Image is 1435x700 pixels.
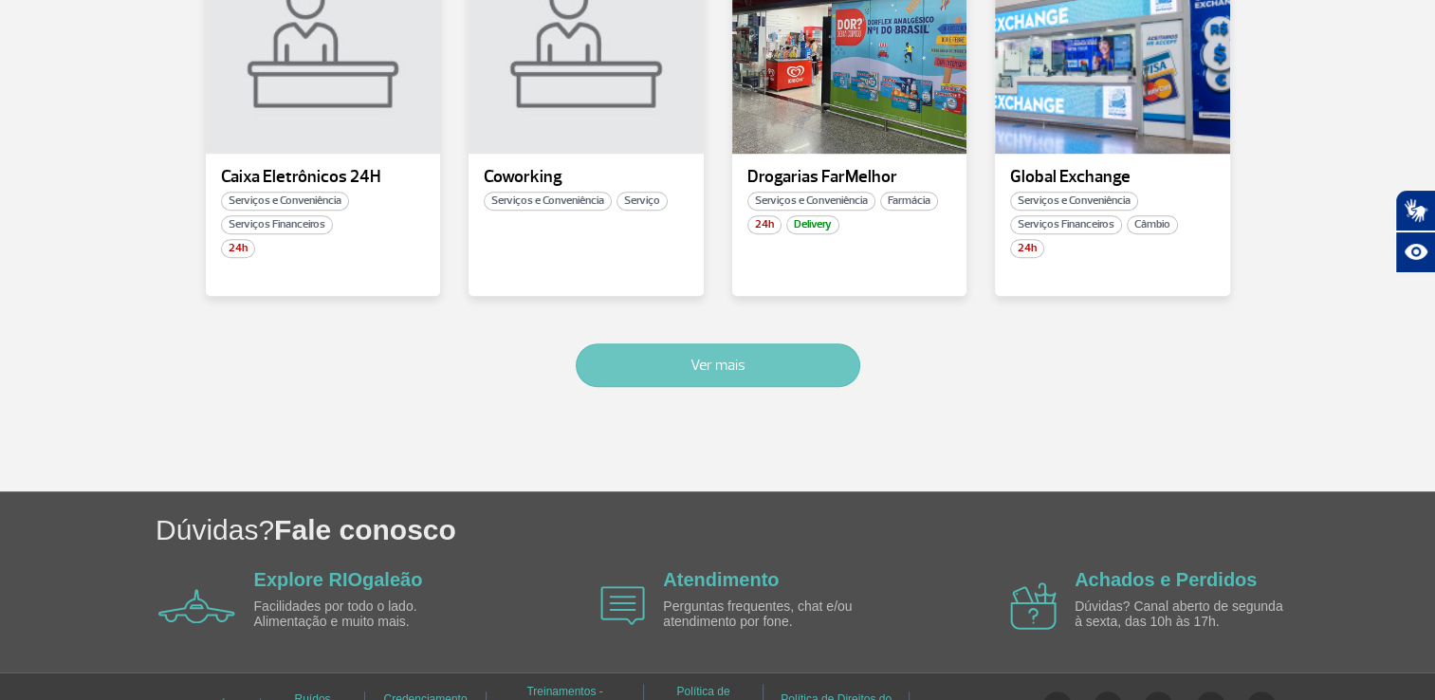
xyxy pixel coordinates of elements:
span: Câmbio [1127,215,1178,234]
span: 24h [747,215,782,234]
span: Fale conosco [274,514,456,545]
span: 24h [221,239,255,258]
button: Abrir recursos assistivos. [1395,231,1435,273]
span: Farmácia [880,192,938,211]
span: Serviços Financeiros [1010,215,1122,234]
a: Achados e Perdidos [1075,569,1257,590]
p: Caixa Eletrônicos 24H [221,168,426,187]
div: Plugin de acessibilidade da Hand Talk. [1395,190,1435,273]
span: Serviços e Conveniência [484,192,612,211]
button: Abrir tradutor de língua de sinais. [1395,190,1435,231]
img: airplane icon [158,589,235,623]
img: airplane icon [1010,582,1057,630]
p: Dúvidas? Canal aberto de segunda à sexta, das 10h às 17h. [1075,599,1293,629]
span: 24h [1010,239,1044,258]
a: Atendimento [663,569,779,590]
h1: Dúvidas? [156,510,1435,549]
span: Serviços Financeiros [221,215,333,234]
span: Serviços e Conveniência [221,192,349,211]
span: Delivery [786,215,839,234]
span: Serviço [616,192,668,211]
p: Perguntas frequentes, chat e/ou atendimento por fone. [663,599,881,629]
a: Explore RIOgaleão [254,569,423,590]
p: Coworking [484,168,689,187]
span: Serviços e Conveniência [1010,192,1138,211]
p: Drogarias FarMelhor [747,168,952,187]
p: Global Exchange [1010,168,1215,187]
img: airplane icon [600,586,645,625]
span: Serviços e Conveniência [747,192,875,211]
button: Ver mais [576,343,860,387]
p: Facilidades por todo o lado. Alimentação e muito mais. [254,599,472,629]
